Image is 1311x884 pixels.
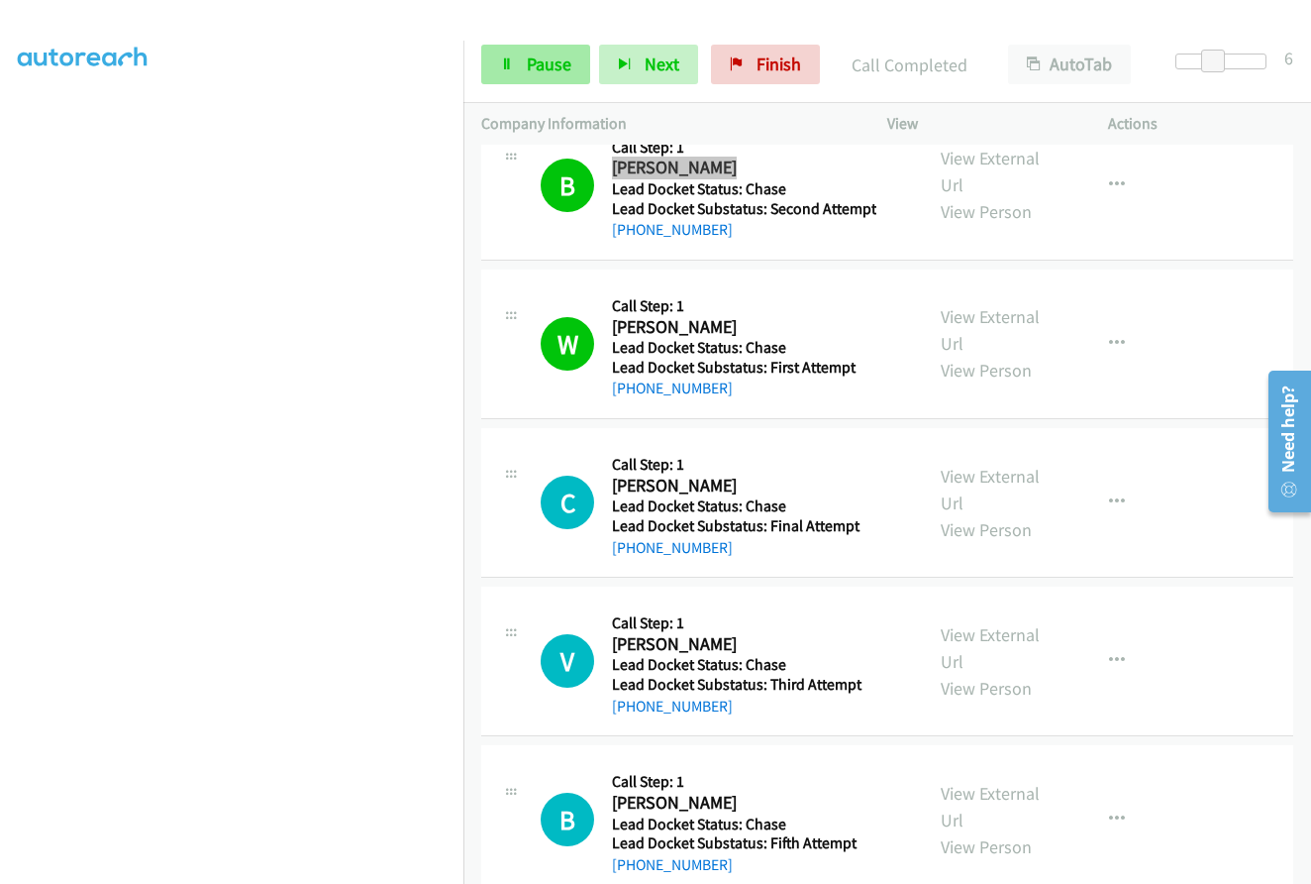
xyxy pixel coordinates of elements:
a: [PHONE_NUMBER] [612,697,733,716]
p: View [887,112,1072,136]
div: 6 [1284,45,1293,71]
a: Pause [481,45,590,84]
h5: Lead Docket Substatus: Third Attempt [612,675,870,695]
h2: [PERSON_NAME] [612,316,870,339]
a: View External Url [941,305,1040,355]
div: The call is yet to be attempted [541,634,594,688]
span: Next [645,53,679,75]
a: [PHONE_NUMBER] [612,220,733,239]
a: View External Url [941,465,1040,514]
h2: [PERSON_NAME] [612,475,870,497]
h5: Lead Docket Substatus: Final Attempt [612,516,870,536]
a: View External Url [941,147,1040,196]
button: AutoTab [1008,45,1131,84]
p: Call Completed [847,52,972,78]
div: The call is yet to be attempted [541,793,594,846]
h5: Lead Docket Status: Chase [612,655,870,675]
a: [PHONE_NUMBER] [612,379,733,397]
h2: [PERSON_NAME] [612,157,870,179]
h5: Call Step: 1 [612,138,876,158]
h1: B [541,793,594,846]
h5: Lead Docket Substatus: Fifth Attempt [612,833,870,853]
a: View Person [941,200,1032,223]
h1: W [541,317,594,371]
h5: Call Step: 1 [612,296,870,316]
h1: V [541,634,594,688]
h5: Call Step: 1 [612,455,870,475]
button: Next [599,45,698,84]
a: View External Url [941,782,1040,831]
a: View External Url [941,623,1040,673]
h2: [PERSON_NAME] [612,633,870,656]
h5: Lead Docket Status: Chase [612,497,870,516]
a: View Person [941,359,1032,382]
h5: Lead Docket Status: Chase [612,179,876,199]
h1: B [541,159,594,212]
span: Pause [527,53,571,75]
h5: Lead Docket Status: Chase [612,815,870,834]
h5: Call Step: 1 [612,772,870,792]
a: View Person [941,518,1032,541]
span: Finish [756,53,801,75]
a: [PHONE_NUMBER] [612,538,733,557]
a: View Person [941,835,1032,858]
h2: [PERSON_NAME] [612,792,870,815]
a: [PHONE_NUMBER] [612,855,733,874]
h5: Call Step: 1 [612,613,870,633]
h5: Lead Docket Substatus: Second Attempt [612,199,876,219]
h5: Lead Docket Substatus: First Attempt [612,358,870,378]
a: Finish [711,45,820,84]
p: Actions [1108,112,1293,136]
h1: C [541,476,594,529]
h5: Lead Docket Status: Chase [612,338,870,358]
iframe: Resource Center [1254,363,1311,520]
a: View Person [941,677,1032,700]
p: Company Information [481,112,852,136]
